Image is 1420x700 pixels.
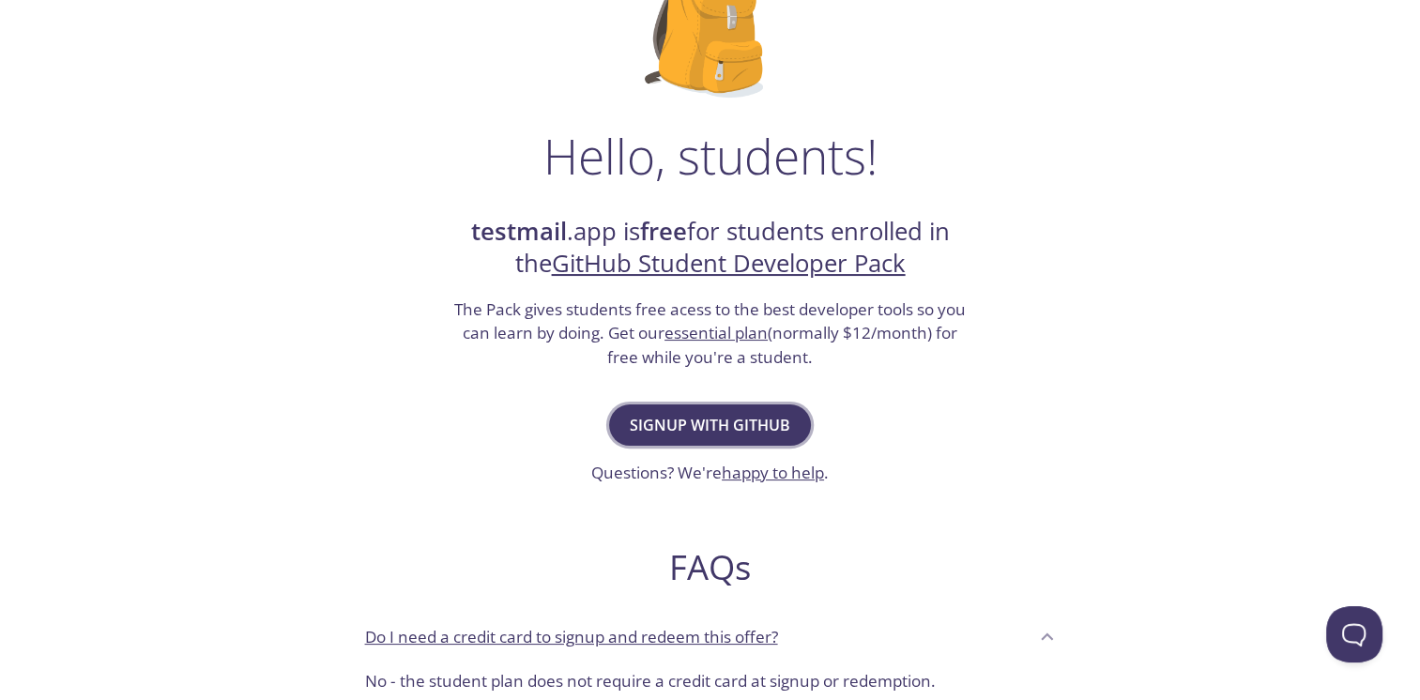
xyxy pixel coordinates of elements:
[452,297,969,370] h3: The Pack gives students free acess to the best developer tools so you can learn by doing. Get our...
[543,128,878,184] h1: Hello, students!
[630,412,790,438] span: Signup with GitHub
[365,669,1056,693] p: No - the student plan does not require a credit card at signup or redemption.
[452,216,969,281] h2: .app is for students enrolled in the
[471,215,567,248] strong: testmail
[664,322,768,343] a: essential plan
[350,611,1071,662] div: Do I need a credit card to signup and redeem this offer?
[365,625,778,649] p: Do I need a credit card to signup and redeem this offer?
[552,247,906,280] a: GitHub Student Developer Pack
[640,215,687,248] strong: free
[1326,606,1382,662] iframe: Help Scout Beacon - Open
[722,462,824,483] a: happy to help
[609,404,811,446] button: Signup with GitHub
[350,546,1071,588] h2: FAQs
[591,461,829,485] h3: Questions? We're .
